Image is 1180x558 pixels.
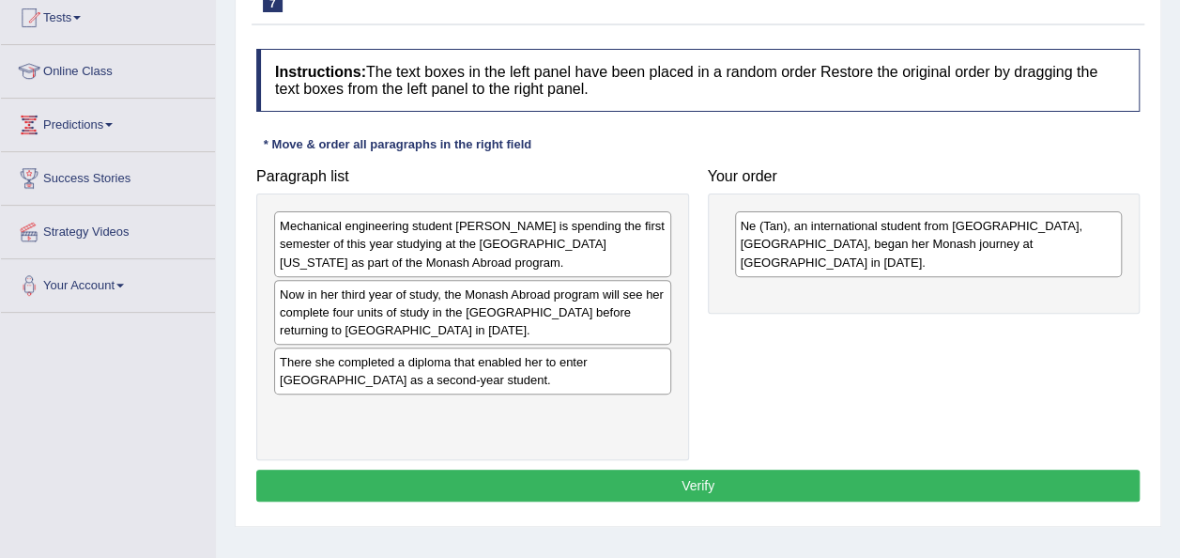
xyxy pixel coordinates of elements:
h4: The text boxes in the left panel have been placed in a random order Restore the original order by... [256,49,1140,112]
div: Ne (Tan), an international student from [GEOGRAPHIC_DATA], [GEOGRAPHIC_DATA], began her Monash jo... [735,211,1123,276]
a: Predictions [1,99,215,146]
b: Instructions: [275,64,366,80]
a: Strategy Videos [1,206,215,253]
a: Success Stories [1,152,215,199]
div: There she completed a diploma that enabled her to enter [GEOGRAPHIC_DATA] as a second-year student. [274,348,671,395]
div: * Move & order all paragraphs in the right field [256,135,539,153]
h4: Your order [708,168,1141,185]
button: Verify [256,470,1140,502]
h4: Paragraph list [256,168,689,185]
div: Mechanical engineering student [PERSON_NAME] is spending the first semester of this year studying... [274,211,671,276]
a: Your Account [1,259,215,306]
div: Now in her third year of study, the Monash Abroad program will see her complete four units of stu... [274,280,671,345]
a: Online Class [1,45,215,92]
